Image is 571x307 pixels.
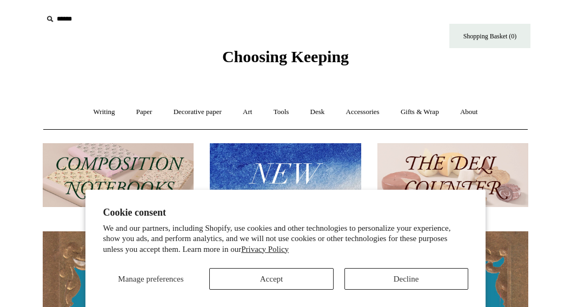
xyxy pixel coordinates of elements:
img: 202302 Composition ledgers.jpg__PID:69722ee6-fa44-49dd-a067-31375e5d54ec [43,143,194,208]
img: New.jpg__PID:f73bdf93-380a-4a35-bcfe-7823039498e1 [210,143,361,208]
a: Choosing Keeping [222,56,349,64]
h2: Cookie consent [103,207,468,218]
a: Paper [127,98,162,126]
a: Shopping Basket (0) [449,24,530,48]
a: Gifts & Wrap [391,98,449,126]
button: Accept [209,268,333,290]
p: We and our partners, including Shopify, use cookies and other technologies to personalize your ex... [103,223,468,255]
img: The Deli Counter [377,143,528,208]
a: Tools [264,98,299,126]
a: Privacy Policy [241,245,289,253]
a: Art [233,98,262,126]
a: Decorative paper [164,98,231,126]
a: About [450,98,488,126]
a: Accessories [336,98,389,126]
span: Manage preferences [118,275,183,283]
button: Decline [344,268,468,290]
a: Desk [301,98,335,126]
span: Choosing Keeping [222,48,349,65]
a: Writing [84,98,125,126]
button: Manage preferences [103,268,198,290]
